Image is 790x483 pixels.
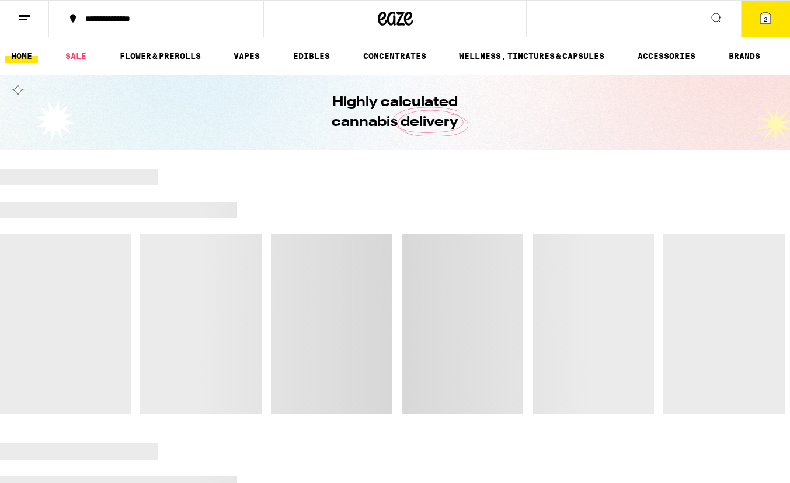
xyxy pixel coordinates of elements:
[764,16,767,23] span: 2
[741,1,790,37] button: 2
[723,49,766,63] button: BRANDS
[114,49,207,63] a: FLOWER & PREROLLS
[299,93,492,132] h1: Highly calculated cannabis delivery
[5,49,38,63] a: HOME
[632,49,701,63] a: ACCESSORIES
[287,49,336,63] a: EDIBLES
[453,49,610,63] a: WELLNESS, TINCTURES & CAPSULES
[60,49,92,63] a: SALE
[228,49,266,63] a: VAPES
[357,49,432,63] a: CONCENTRATES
